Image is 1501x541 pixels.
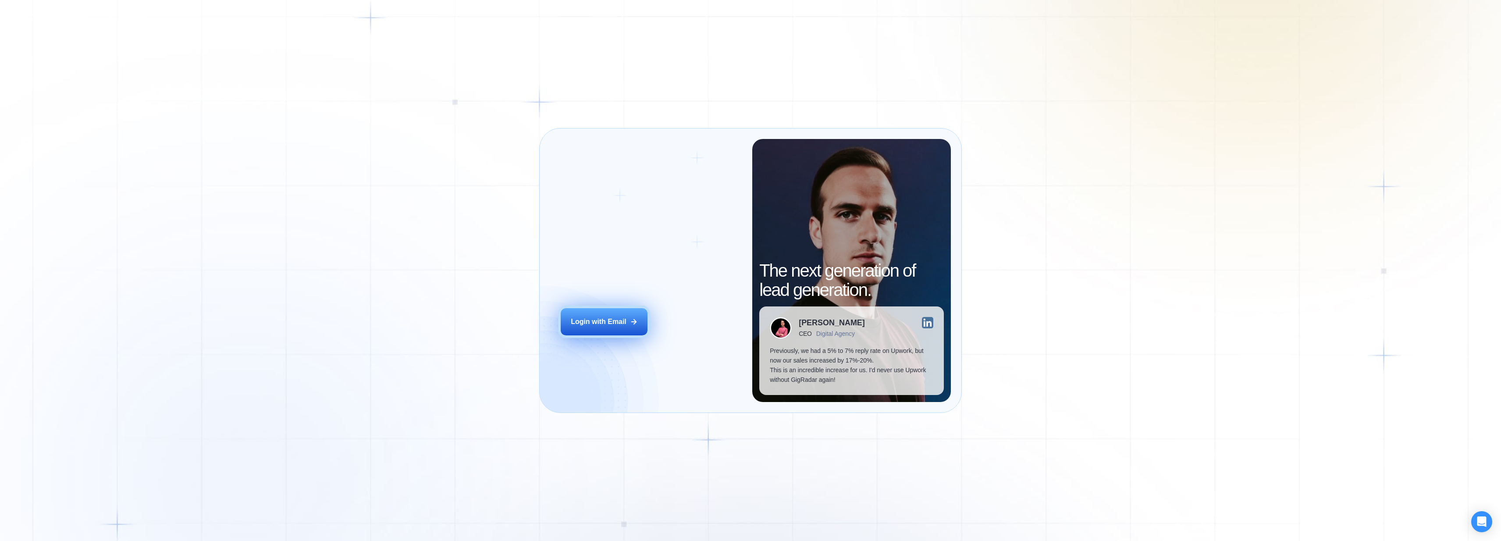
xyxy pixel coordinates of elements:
[561,308,647,335] button: Login with Email
[799,319,865,327] div: [PERSON_NAME]
[816,330,855,337] div: Digital Agency
[770,346,933,384] p: Previously, we had a 5% to 7% reply rate on Upwork, but now our sales increased by 17%-20%. This ...
[1471,511,1492,532] div: Open Intercom Messenger
[799,330,811,337] div: CEO
[571,317,626,327] div: Login with Email
[759,261,943,299] h2: The next generation of lead generation.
